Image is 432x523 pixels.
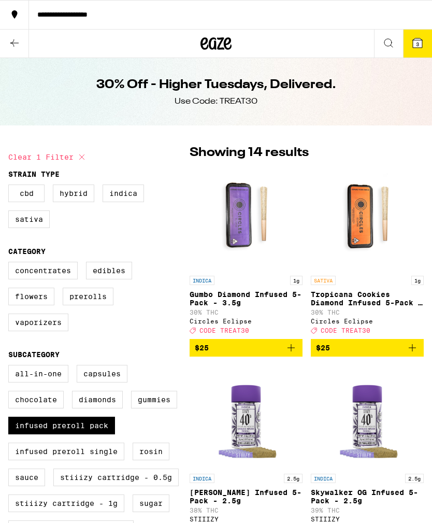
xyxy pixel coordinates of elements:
[311,167,424,339] a: Open page for Tropicana Cookies Diamond Infused 5-Pack - 3.5g from Circles Eclipse
[190,167,303,339] a: Open page for Gumbo Diamond Infused 5-Pack - 3.5g from Circles Eclipse
[405,474,424,483] p: 2.5g
[8,443,124,460] label: Infused Preroll Single
[190,488,303,505] p: [PERSON_NAME] Infused 5-Pack - 2.5g
[72,391,123,408] label: Diamonds
[416,41,419,47] span: 3
[131,391,177,408] label: Gummies
[284,474,303,483] p: 2.5g
[175,96,257,107] div: Use Code: TREAT30
[311,474,336,483] p: INDICA
[190,318,303,324] div: Circles Eclipse
[311,318,424,324] div: Circles Eclipse
[411,276,424,285] p: 1g
[194,365,298,469] img: STIIIZY - King Louis XIII Infused 5-Pack - 2.5g
[8,185,45,202] label: CBD
[311,309,424,316] p: 30% THC
[190,144,424,162] p: Showing 14 results
[8,170,60,178] legend: Strain Type
[315,365,419,469] img: STIIIZY - Skywalker OG Infused 5-Pack - 2.5g
[311,339,424,357] button: Add to bag
[53,185,94,202] label: Hybrid
[8,391,64,408] label: Chocolate
[8,350,60,359] legend: Subcategory
[86,262,132,279] label: Edibles
[190,339,303,357] button: Add to bag
[8,417,115,434] label: Infused Preroll Pack
[77,365,127,383] label: Capsules
[290,276,303,285] p: 1g
[8,247,46,256] legend: Category
[63,288,113,305] label: Prerolls
[190,276,214,285] p: INDICA
[103,185,144,202] label: Indica
[190,474,214,483] p: INDICA
[311,290,424,307] p: Tropicana Cookies Diamond Infused 5-Pack - 3.5g
[96,76,336,94] h1: 30% Off - Higher Tuesdays, Delivered.
[199,327,249,334] span: CODE TREAT30
[190,290,303,307] p: Gumbo Diamond Infused 5-Pack - 3.5g
[53,469,179,486] label: STIIIZY Cartridge - 0.5g
[311,507,424,514] p: 39% THC
[316,344,330,352] span: $25
[311,516,424,522] div: STIIIZY
[8,210,50,228] label: Sativa
[190,516,303,522] div: STIIIZY
[195,344,209,352] span: $25
[133,443,169,460] label: Rosin
[133,494,169,512] label: Sugar
[311,276,336,285] p: SATIVA
[8,365,68,383] label: All-In-One
[311,488,424,505] p: Skywalker OG Infused 5-Pack - 2.5g
[8,314,68,331] label: Vaporizers
[8,288,54,305] label: Flowers
[403,30,432,58] button: 3
[8,262,78,279] label: Concentrates
[190,507,303,514] p: 38% THC
[8,469,45,486] label: Sauce
[190,309,303,316] p: 30% THC
[8,494,124,512] label: STIIIZY Cartridge - 1g
[8,144,88,170] button: Clear 1 filter
[321,327,370,334] span: CODE TREAT30
[194,167,298,271] img: Circles Eclipse - Gumbo Diamond Infused 5-Pack - 3.5g
[315,167,419,271] img: Circles Eclipse - Tropicana Cookies Diamond Infused 5-Pack - 3.5g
